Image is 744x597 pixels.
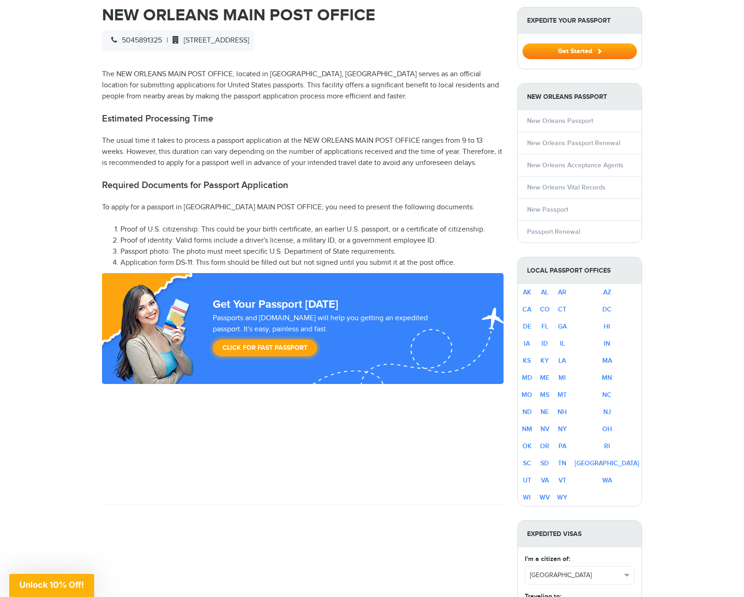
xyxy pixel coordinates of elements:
[525,554,570,564] label: I'm a citizen of:
[102,7,504,24] h1: NEW ORLEANS MAIN POST OFFICE
[168,36,249,45] span: [STREET_ADDRESS]
[523,476,531,484] a: UT
[120,257,504,268] li: Application form DS-11: This form should be filled out but not signed until you submit it at the ...
[102,30,254,51] div: |
[523,357,531,365] a: KS
[530,571,621,580] span: [GEOGRAPHIC_DATA]
[102,135,504,169] p: The usual time it takes to process a passport application at the NEW ORLEANS MAIN POST OFFICE ran...
[558,357,566,365] a: LA
[120,224,504,235] li: Proof of U.S. citizenship: This could be your birth certificate, an earlier U.S. passport, or a c...
[527,161,624,169] a: New Orleans Acceptance Agents
[518,257,642,284] strong: Local Passport Offices
[603,408,611,416] a: NJ
[557,493,567,501] a: WY
[604,340,610,347] a: IN
[602,374,612,382] a: MN
[602,357,612,365] a: MA
[558,323,567,330] a: GA
[102,113,504,124] h2: Estimated Processing Time
[522,305,531,313] a: CA
[9,574,94,597] div: Unlock 10% Off!
[213,298,338,311] strong: Get Your Passport [DATE]
[209,313,461,361] div: Passports and [DOMAIN_NAME] will help you getting an expedited passport. It's easy, painless and ...
[540,459,549,467] a: SD
[527,139,620,147] a: New Orleans Passport Renewal
[540,442,549,450] a: OR
[604,442,610,450] a: RI
[540,408,549,416] a: NE
[523,459,531,467] a: SC
[102,69,504,102] p: The NEW ORLEANS MAIN POST OFFICE, located in [GEOGRAPHIC_DATA], [GEOGRAPHIC_DATA] serves as an of...
[522,391,532,399] a: MO
[527,228,580,236] a: Passport Renewal
[602,305,612,313] a: DC
[558,288,566,296] a: AR
[522,43,637,59] button: Get Started
[120,235,504,246] li: Proof of identity: Valid forms include a driver's license, a military ID, or a government employe...
[602,425,612,433] a: OH
[213,340,317,356] a: Click for Fast Passport
[523,493,531,501] a: WI
[540,374,549,382] a: ME
[527,183,606,191] a: New Orleans Vital Records
[107,36,162,45] span: 5045891325
[540,493,550,501] a: WV
[558,374,566,382] a: MI
[524,340,530,347] a: IA
[120,246,504,257] li: Passport photo: The photo must meet specific U.S. Department of State requirements.
[522,374,532,382] a: MD
[541,323,548,330] a: FL
[541,476,549,484] a: VA
[558,305,566,313] a: CT
[19,580,84,590] span: Unlock 10% Off!
[523,323,531,330] a: DE
[102,180,504,191] h2: Required Documents for Passport Application
[518,84,642,110] strong: New Orleans Passport
[540,391,549,399] a: MS
[558,459,566,467] a: TN
[540,305,550,313] a: CO
[522,425,532,433] a: NM
[558,425,567,433] a: NY
[575,459,639,467] a: [GEOGRAPHIC_DATA]
[102,384,504,495] iframe: Customer reviews powered by Trustpilot
[518,521,642,547] strong: Expedited Visas
[558,391,567,399] a: MT
[558,476,566,484] a: VT
[541,288,548,296] a: AL
[522,442,532,450] a: OK
[604,323,610,330] a: HI
[527,117,593,125] a: New Orleans Passport
[603,288,611,296] a: AZ
[527,206,568,213] a: New Passport
[558,408,567,416] a: NH
[560,340,565,347] a: IL
[518,7,642,34] strong: Expedite Your Passport
[602,476,612,484] a: WA
[522,408,532,416] a: ND
[602,391,612,399] a: NC
[541,340,548,347] a: ID
[558,442,566,450] a: PA
[540,425,549,433] a: NV
[523,288,531,296] a: AK
[522,47,637,55] a: Get Started
[525,567,634,584] button: [GEOGRAPHIC_DATA]
[102,202,504,213] p: To apply for a passport in [GEOGRAPHIC_DATA] MAIN POST OFFICE, you need to present the following ...
[540,357,549,365] a: KY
